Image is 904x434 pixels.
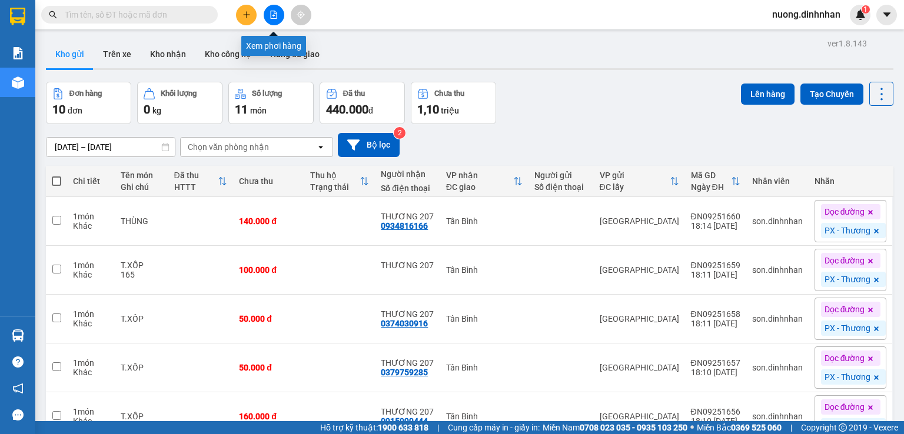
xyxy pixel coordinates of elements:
[600,363,679,372] div: [GEOGRAPHIC_DATA]
[790,421,792,434] span: |
[73,270,109,279] div: Khác
[600,265,679,275] div: [GEOGRAPHIC_DATA]
[752,216,803,226] div: son.dinhnhan
[121,314,162,323] div: T.XỐP
[394,127,406,139] sup: 2
[239,265,298,275] div: 100.000 đ
[863,5,868,14] span: 1
[446,265,523,275] div: Tân Bình
[73,368,109,377] div: Khác
[825,323,870,333] span: PX - Thương
[731,423,782,432] strong: 0369 525 060
[152,106,161,115] span: kg
[94,40,141,68] button: Trên xe
[174,182,218,192] div: HTTT
[137,82,222,124] button: Khối lượng0kg
[446,314,523,323] div: Tân Bình
[534,182,588,192] div: Số điện thoại
[338,133,400,157] button: Bộ lọc
[855,9,866,20] img: icon-new-feature
[378,423,428,432] strong: 1900 633 818
[752,363,803,372] div: son.dinhnhan
[381,368,428,377] div: 0379759285
[381,221,428,231] div: 0934816166
[752,176,803,186] div: Nhân viên
[827,37,867,50] div: ver 1.8.143
[800,84,863,105] button: Tạo Chuyến
[691,416,740,426] div: 18:10 [DATE]
[326,102,368,116] span: 440.000
[815,176,886,186] div: Nhãn
[69,89,102,98] div: Đơn hàng
[297,11,305,19] span: aim
[73,176,109,186] div: Chi tiết
[73,416,109,426] div: Khác
[121,363,162,372] div: T.XỐP
[73,261,109,270] div: 1 món
[239,176,298,186] div: Chưa thu
[239,314,298,323] div: 50.000 đ
[441,106,459,115] span: triệu
[381,212,434,221] div: THƯƠNG 207
[188,141,269,153] div: Chọn văn phòng nhận
[52,102,65,116] span: 10
[691,407,740,416] div: ĐN09251656
[825,353,865,363] span: Dọc đường
[12,383,24,394] span: notification
[304,166,375,197] th: Toggle SortBy
[73,358,109,368] div: 1 món
[235,102,248,116] span: 11
[121,270,162,279] div: 165
[534,171,588,180] div: Người gửi
[446,182,513,192] div: ĐC giao
[381,183,434,193] div: Số điện thoại
[121,182,162,192] div: Ghi chú
[448,421,540,434] span: Cung cấp máy in - giấy in:
[825,255,865,266] span: Dọc đường
[446,171,513,180] div: VP nhận
[239,412,298,421] div: 160.000 đ
[381,169,434,179] div: Người nhận
[46,138,175,156] input: Select a date range.
[862,5,870,14] sup: 1
[73,221,109,231] div: Khác
[825,372,870,382] span: PX - Thương
[242,11,251,19] span: plus
[825,225,870,236] span: PX - Thương
[381,407,434,416] div: THƯƠNG 207
[691,309,740,319] div: ĐN09251658
[320,421,428,434] span: Hỗ trợ kỹ thuật:
[228,82,314,124] button: Số lượng11món
[417,102,439,116] span: 1,10
[839,423,847,432] span: copyright
[543,421,687,434] span: Miền Nam
[752,412,803,421] div: son.dinhnhan
[12,47,24,59] img: solution-icon
[73,407,109,416] div: 1 món
[49,11,57,19] span: search
[691,358,740,368] div: ĐN09251657
[252,89,282,98] div: Số lượng
[12,409,24,420] span: message
[752,265,803,275] div: son.dinhnhan
[73,212,109,221] div: 1 món
[73,319,109,328] div: Khác
[12,356,24,368] span: question-circle
[763,7,850,22] span: nuong.dinhnhan
[320,82,405,124] button: Đã thu440.000đ
[141,40,195,68] button: Kho nhận
[437,421,439,434] span: |
[690,425,694,430] span: ⚪️
[600,182,670,192] div: ĐC lấy
[825,304,865,315] span: Dọc đường
[691,368,740,377] div: 18:10 [DATE]
[691,182,731,192] div: Ngày ĐH
[239,216,298,226] div: 140.000 đ
[65,8,204,21] input: Tìm tên, số ĐT hoặc mã đơn
[161,89,197,98] div: Khối lượng
[291,5,311,25] button: aim
[261,40,329,68] button: Hàng đã giao
[825,206,865,217] span: Dọc đường
[10,8,25,25] img: logo-vxr
[381,309,434,319] div: THƯƠNG 207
